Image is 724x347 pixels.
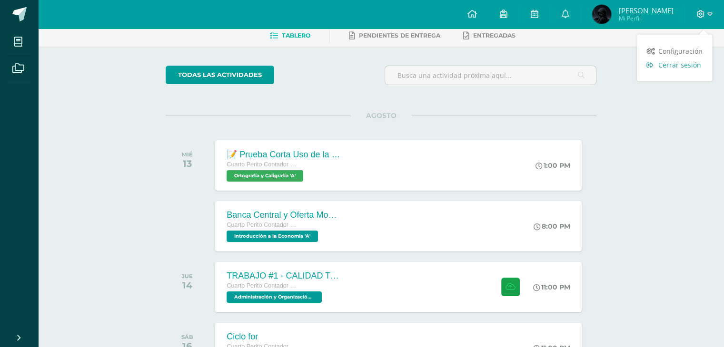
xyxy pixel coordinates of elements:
div: 📝 Prueba Corta Uso de la R y RR Uso de la X, [GEOGRAPHIC_DATA] y [GEOGRAPHIC_DATA] [227,149,341,160]
span: Cuarto Perito Contador con Orientación en Computación [227,282,298,289]
span: Cerrar sesión [658,60,701,69]
span: [PERSON_NAME] [618,6,673,15]
div: Ciclo for [227,332,298,342]
span: Administración y Organización de Oficina 'A' [227,291,322,303]
div: SÁB [181,334,193,340]
a: Cerrar sesión [637,58,712,72]
span: Pendientes de entrega [359,32,440,39]
span: Mi Perfil [618,14,673,22]
span: Entregadas [473,32,516,39]
a: Pendientes de entrega [349,28,440,43]
div: 8:00 PM [534,222,570,231]
div: JUE [182,273,193,280]
div: Banca Central y Oferta Monetaria. [227,210,341,220]
div: 13 [182,158,193,169]
span: Configuración [658,47,703,56]
a: Entregadas [463,28,516,43]
div: 14 [182,280,193,291]
div: TRABAJO #1 - CALIDAD TOTAL [227,271,341,281]
input: Busca una actividad próxima aquí... [385,66,596,85]
img: 0aa2905099387ff7446652f47b5fa437.png [592,5,611,24]
a: Configuración [637,44,712,58]
span: Tablero [282,32,310,39]
span: AGOSTO [351,111,412,120]
div: 11:00 PM [533,283,570,291]
a: Tablero [270,28,310,43]
div: MIÉ [182,151,193,158]
span: Cuarto Perito Contador con Orientación en Computación [227,222,298,228]
a: todas las Actividades [166,66,274,84]
span: Introducción a la Economía 'A' [227,231,318,242]
div: 1:00 PM [536,161,570,170]
span: Ortografía y Caligrafía 'A' [227,170,303,182]
span: Cuarto Perito Contador con Orientación en Computación [227,161,298,168]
